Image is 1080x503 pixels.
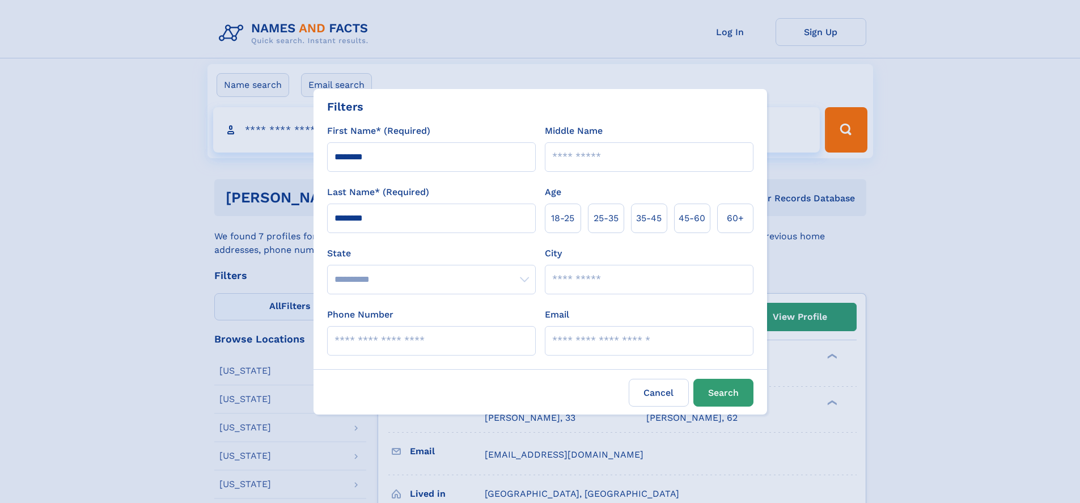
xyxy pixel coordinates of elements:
[327,308,393,322] label: Phone Number
[327,185,429,199] label: Last Name* (Required)
[629,379,689,407] label: Cancel
[594,212,619,225] span: 25‑35
[679,212,705,225] span: 45‑60
[545,247,562,260] label: City
[327,124,430,138] label: First Name* (Required)
[636,212,662,225] span: 35‑45
[545,124,603,138] label: Middle Name
[551,212,574,225] span: 18‑25
[327,247,536,260] label: State
[545,185,561,199] label: Age
[545,308,569,322] label: Email
[693,379,753,407] button: Search
[327,98,363,115] div: Filters
[727,212,744,225] span: 60+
